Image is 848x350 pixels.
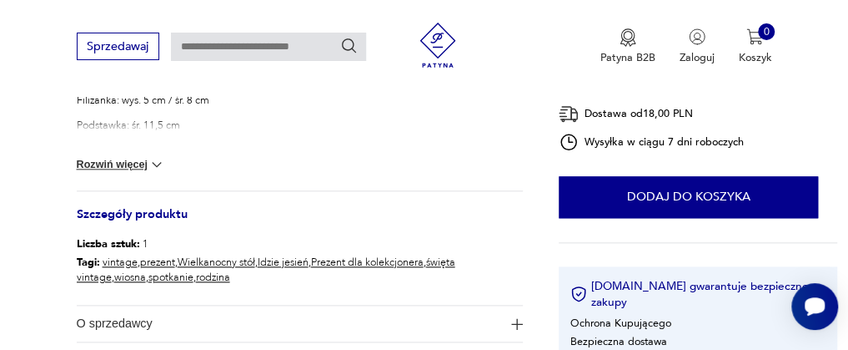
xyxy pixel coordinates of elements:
a: vintage [103,255,138,270]
li: Bezpieczna dostawa [570,335,667,350]
img: chevron down [148,156,165,173]
a: Sprzedawaj [77,43,159,53]
a: Prezent dla kolekcjonera [311,255,424,270]
img: Ikona koszyka [746,28,763,45]
img: Ikona plusa [511,318,523,330]
a: spotkanie [148,270,193,285]
a: Ikona medaluPatyna B2B [600,28,655,65]
span: O sprzedawcy [77,306,503,342]
a: święta vintage [77,255,455,285]
a: wiosna [114,270,146,285]
button: Rozwiń więcej [77,156,166,173]
img: Ikona certyfikatu [570,286,587,302]
img: Patyna - sklep z meblami i dekoracjami vintage [410,23,466,68]
a: Idzie jesień [258,255,309,270]
a: prezent [140,255,175,270]
button: Patyna B2B [600,28,655,65]
img: Ikona dostawy [559,104,579,124]
p: Podstawka: śr. 11,5 cm [77,118,264,133]
p: Zaloguj [680,50,715,65]
button: [DOMAIN_NAME] gwarantuje bezpieczne zakupy [570,278,826,310]
a: rodzina [196,270,230,285]
button: Sprzedawaj [77,33,159,60]
li: Ochrona Kupującego [570,316,671,331]
div: Wysyłka w ciągu 7 dni roboczych [559,132,744,152]
div: Dostawa od 18,00 PLN [559,104,744,124]
button: Szukaj [340,37,359,55]
img: Ikona medalu [620,28,636,47]
p: Filiżanka: wys. 5 cm / śr. 8 cm [77,93,264,108]
iframe: Smartsupp widget button [791,283,838,330]
div: 0 [758,23,775,40]
img: Ikonka użytkownika [689,28,705,45]
h3: Szczegóły produktu [77,210,524,235]
button: Ikona plusaO sprzedawcy [77,306,524,342]
b: Liczba sztuk: [77,236,140,251]
button: 0Koszyk [738,28,771,65]
b: Tagi: [77,255,100,270]
p: Koszyk [738,50,771,65]
button: Dodaj do koszyka [559,176,818,218]
p: , , , , , , , , [77,253,524,287]
a: Wielkanocny stół [178,255,255,270]
p: Patyna B2B [600,50,655,65]
button: Zaloguj [680,28,715,65]
p: 1 [77,235,524,254]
